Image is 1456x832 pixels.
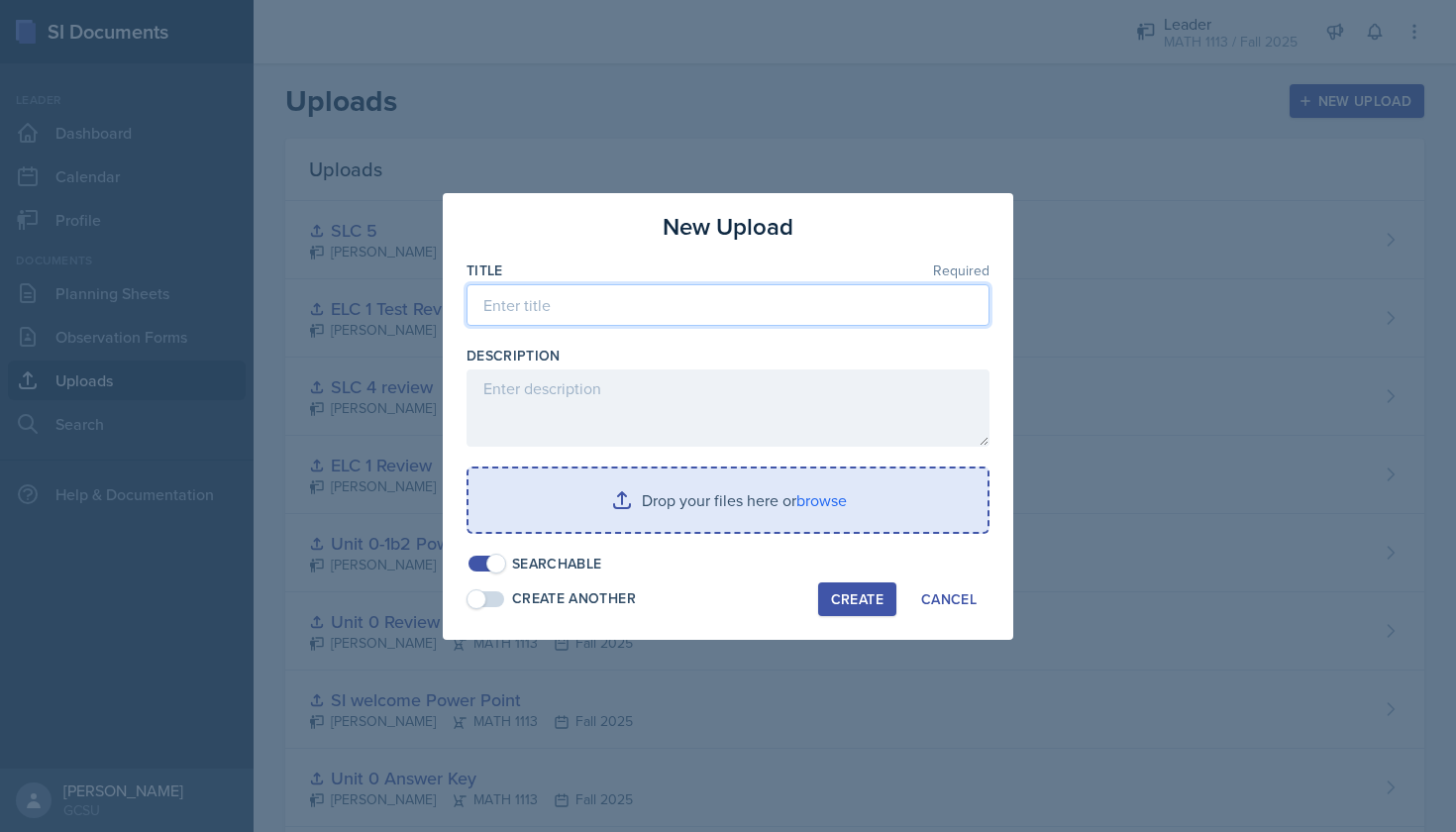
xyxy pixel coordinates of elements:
[467,346,561,365] label: Description
[512,588,636,609] div: Create Another
[818,582,896,616] button: Create
[908,582,989,616] button: Cancel
[831,591,884,607] div: Create
[663,209,793,245] h3: New Upload
[467,284,989,326] input: Enter title
[921,591,977,607] div: Cancel
[512,554,602,574] div: Searchable
[933,263,989,277] span: Required
[467,260,503,280] label: Title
